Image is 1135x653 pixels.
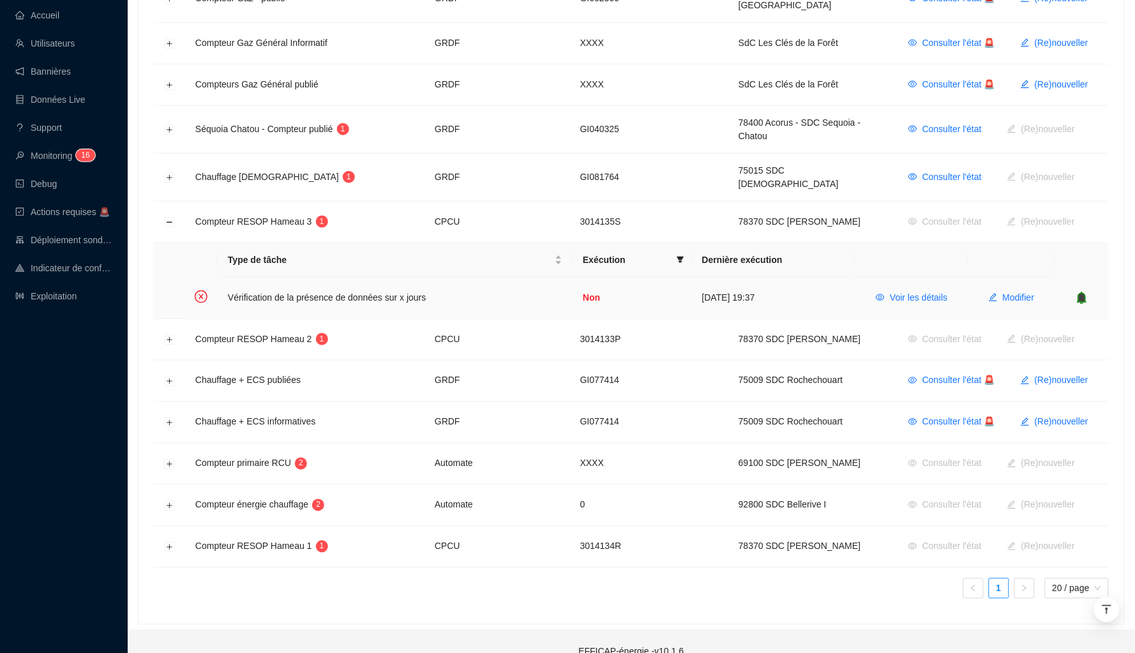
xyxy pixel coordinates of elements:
[425,361,570,402] td: GRDF
[165,335,175,345] button: Développer la ligne
[425,402,570,444] td: GRDF
[922,170,982,184] span: Consulter l'état
[1011,33,1099,54] button: (Re)nouveller
[963,578,984,599] li: Page précédente
[898,495,992,516] button: Consulter l'état
[15,66,71,77] a: notificationBannières
[195,290,207,303] span: close-circle
[997,212,1085,232] button: (Re)nouveller
[570,319,728,361] td: 3014133P
[165,173,175,183] button: Développer la ligne
[165,501,175,511] button: Développer la ligne
[1035,416,1088,429] span: (Re)nouveller
[739,334,861,344] span: 78370 SDC [PERSON_NAME]
[295,458,307,470] sup: 2
[674,251,687,269] span: filter
[299,459,303,468] span: 2
[997,167,1085,188] button: (Re)nouveller
[425,64,570,106] td: GRDF
[218,243,573,278] th: Type de tâche
[165,460,175,470] button: Développer la ligne
[31,207,110,217] span: Actions requises 🚨
[922,123,982,136] span: Consulter l'état
[898,329,992,350] button: Consulter l'état
[908,172,917,181] span: eye
[739,38,838,48] span: SdC Les Clés de la Forêt
[1035,36,1088,50] span: (Re)nouveller
[898,167,992,188] button: Consulter l'état
[15,94,86,105] a: databaseDonnées Live
[970,585,977,592] span: left
[570,402,728,444] td: GI077414
[583,292,600,303] strong: Non
[997,329,1085,350] button: (Re)nouveller
[195,334,312,344] span: Compteur RESOP Hameau 2
[195,216,312,227] span: Compteur RESOP Hameau 3
[898,33,1005,54] button: Consulter l'état 🚨
[316,541,328,553] sup: 1
[15,207,24,216] span: check-square
[997,495,1085,516] button: (Re)nouveller
[15,123,62,133] a: questionSupport
[320,334,324,343] span: 1
[890,291,947,304] span: Voir les détails
[347,172,351,181] span: 1
[76,149,94,161] sup: 16
[195,458,291,469] span: Compteur primaire RCU
[165,543,175,553] button: Développer la ligne
[677,256,684,264] span: filter
[15,38,75,49] a: teamUtilisateurs
[1035,374,1088,387] span: (Re)nouveller
[1011,75,1099,95] button: (Re)nouveller
[195,417,315,427] span: Chauffage + ECS informatives
[989,578,1009,599] li: 1
[316,333,328,345] sup: 1
[165,377,175,387] button: Développer la ligne
[739,417,843,427] span: 75009 SDC Rochechouart
[997,537,1085,557] button: (Re)nouveller
[1021,38,1030,47] span: edit
[15,10,59,20] a: homeAccueil
[739,216,861,227] span: 78370 SDC [PERSON_NAME]
[1014,578,1035,599] button: right
[218,278,573,319] td: Vérification de la présence de données sur x jours
[425,154,570,202] td: GRDF
[739,500,827,510] span: 92800 SDC Bellerive I
[320,217,324,226] span: 1
[165,80,175,91] button: Développer la ligne
[1021,585,1028,592] span: right
[316,500,320,509] span: 2
[997,119,1085,140] button: (Re)nouveller
[425,202,570,243] td: CPCU
[195,375,301,386] span: Chauffage + ECS publiées
[922,36,995,50] span: Consulter l'état 🚨
[739,165,839,189] span: 75015 SDC [DEMOGRAPHIC_DATA]
[1035,78,1088,91] span: (Re)nouveller
[81,151,86,160] span: 1
[1011,412,1099,433] button: (Re)nouveller
[570,444,728,485] td: XXXX
[922,78,995,91] span: Consulter l'état 🚨
[425,23,570,64] td: GRDF
[165,39,175,49] button: Développer la ligne
[898,119,992,140] button: Consulter l'état
[739,458,861,469] span: 69100 SDC [PERSON_NAME]
[908,376,917,385] span: eye
[312,499,324,511] sup: 2
[15,291,77,301] a: slidersExploitation
[195,541,312,552] span: Compteur RESOP Hameau 1
[425,485,570,527] td: Automate
[898,75,1005,95] button: Consulter l'état 🚨
[15,235,112,245] a: clusterDéploiement sondes
[15,151,91,161] a: monitorMonitoring16
[908,38,917,47] span: eye
[898,412,1005,433] button: Consulter l'état 🚨
[898,454,992,474] button: Consulter l'état
[425,527,570,568] td: CPCU
[425,319,570,361] td: CPCU
[195,79,319,89] span: Compteurs Gaz Général publié
[739,375,843,386] span: 75009 SDC Rochechouart
[316,216,328,228] sup: 1
[570,527,728,568] td: 3014134R
[876,293,885,302] span: eye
